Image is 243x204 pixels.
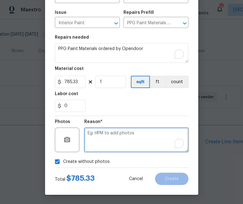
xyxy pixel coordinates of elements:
button: Open [112,19,120,28]
button: sqft [131,76,150,88]
textarea: To enrich screen reader interactions, please activate Accessibility in Grammarly extension settings [55,43,188,63]
h5: Issue [55,10,66,15]
textarea: To enrich screen reader interactions, please activate Accessibility in Grammarly extension settings [84,128,188,152]
span: $ 785.33 [66,175,95,182]
h5: Labor cost [55,92,78,96]
button: Cancel [119,173,153,185]
button: count [165,76,188,88]
h5: Reason* [84,120,102,124]
h5: Repairs Prefill [123,10,154,15]
button: Open [180,19,189,28]
h5: Photos [55,120,70,124]
span: Create without photos [63,159,110,165]
button: Create [155,173,188,185]
h5: Repairs needed [55,35,89,40]
h5: Material cost [55,67,84,71]
div: Total [55,175,95,183]
button: ft [150,76,165,88]
span: Cancel [129,177,143,181]
span: Create [165,177,179,181]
